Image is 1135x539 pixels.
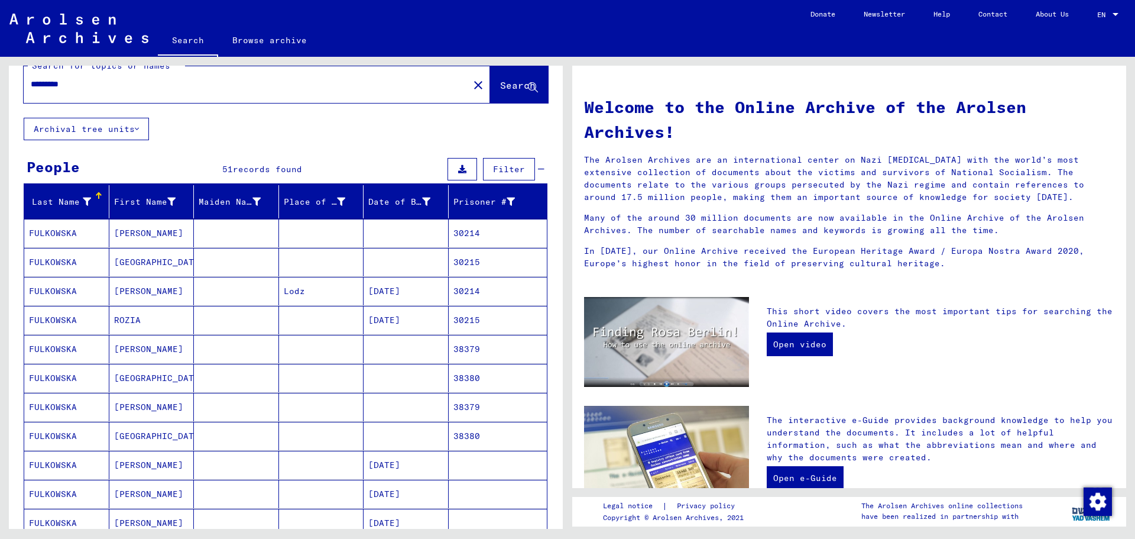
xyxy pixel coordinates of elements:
[24,364,109,392] mat-cell: FULKOWSKA
[199,192,278,211] div: Maiden Name
[109,451,194,479] mat-cell: [PERSON_NAME]
[767,414,1114,464] p: The interactive e-Guide provides background knowledge to help you understand the documents. It in...
[449,277,547,305] mat-cell: 30214
[109,219,194,247] mat-cell: [PERSON_NAME]
[114,196,176,208] div: First Name
[449,364,547,392] mat-cell: 38380
[449,422,547,450] mat-cell: 38380
[483,158,535,180] button: Filter
[471,78,485,92] mat-icon: close
[767,466,844,490] a: Open e-Guide
[284,192,364,211] div: Place of Birth
[364,509,449,537] mat-cell: [DATE]
[24,277,109,305] mat-cell: FULKOWSKA
[24,422,109,450] mat-cell: FULKOWSKA
[222,164,233,175] span: 51
[584,154,1114,204] p: The Arolsen Archives are an international center on Nazi [MEDICAL_DATA] with the world’s most ext...
[490,66,548,103] button: Search
[500,79,536,91] span: Search
[233,164,302,175] span: records found
[114,192,194,211] div: First Name
[24,248,109,276] mat-cell: FULKOWSKA
[27,156,80,177] div: People
[453,196,515,208] div: Prisoner #
[24,451,109,479] mat-cell: FULKOWSKA
[1097,11,1110,19] span: EN
[1084,488,1112,516] img: Change consent
[109,364,194,392] mat-cell: [GEOGRAPHIC_DATA]
[218,26,321,54] a: Browse archive
[364,451,449,479] mat-cell: [DATE]
[158,26,218,57] a: Search
[493,164,525,175] span: Filter
[364,306,449,334] mat-cell: [DATE]
[32,60,170,71] mat-label: Search for topics or names
[449,306,547,334] mat-cell: 30215
[667,500,749,512] a: Privacy policy
[364,480,449,508] mat-cell: [DATE]
[24,509,109,537] mat-cell: FULKOWSKA
[284,196,346,208] div: Place of Birth
[767,333,833,356] a: Open video
[109,335,194,363] mat-cell: [PERSON_NAME]
[449,219,547,247] mat-cell: 30214
[449,393,547,421] mat-cell: 38379
[584,212,1114,237] p: Many of the around 30 million documents are now available in the Online Archive of the Arolsen Ar...
[368,192,448,211] div: Date of Birth
[368,196,430,208] div: Date of Birth
[603,512,749,523] p: Copyright © Arolsen Archives, 2021
[109,480,194,508] mat-cell: [PERSON_NAME]
[194,185,279,218] mat-header-cell: Maiden Name
[603,500,749,512] div: |
[861,501,1023,511] p: The Arolsen Archives online collections
[29,192,109,211] div: Last Name
[449,185,547,218] mat-header-cell: Prisoner #
[24,306,109,334] mat-cell: FULKOWSKA
[767,305,1114,330] p: This short video covers the most important tips for searching the Online Archive.
[279,277,364,305] mat-cell: Lodz
[109,393,194,421] mat-cell: [PERSON_NAME]
[861,511,1023,522] p: have been realized in partnership with
[449,335,547,363] mat-cell: 38379
[24,480,109,508] mat-cell: FULKOWSKA
[29,196,91,208] div: Last Name
[199,196,261,208] div: Maiden Name
[109,422,194,450] mat-cell: [GEOGRAPHIC_DATA]
[109,306,194,334] mat-cell: ROZIA
[584,95,1114,144] h1: Welcome to the Online Archive of the Arolsen Archives!
[24,185,109,218] mat-header-cell: Last Name
[279,185,364,218] mat-header-cell: Place of Birth
[24,118,149,140] button: Archival tree units
[109,248,194,276] mat-cell: [GEOGRAPHIC_DATA]
[453,192,533,211] div: Prisoner #
[584,406,749,516] img: eguide.jpg
[109,277,194,305] mat-cell: [PERSON_NAME]
[364,277,449,305] mat-cell: [DATE]
[466,73,490,96] button: Clear
[584,297,749,387] img: video.jpg
[364,185,449,218] mat-header-cell: Date of Birth
[449,248,547,276] mat-cell: 30215
[9,14,148,43] img: Arolsen_neg.svg
[109,185,194,218] mat-header-cell: First Name
[584,245,1114,270] p: In [DATE], our Online Archive received the European Heritage Award / Europa Nostra Award 2020, Eu...
[24,335,109,363] mat-cell: FULKOWSKA
[603,500,662,512] a: Legal notice
[24,219,109,247] mat-cell: FULKOWSKA
[109,509,194,537] mat-cell: [PERSON_NAME]
[24,393,109,421] mat-cell: FULKOWSKA
[1069,496,1114,526] img: yv_logo.png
